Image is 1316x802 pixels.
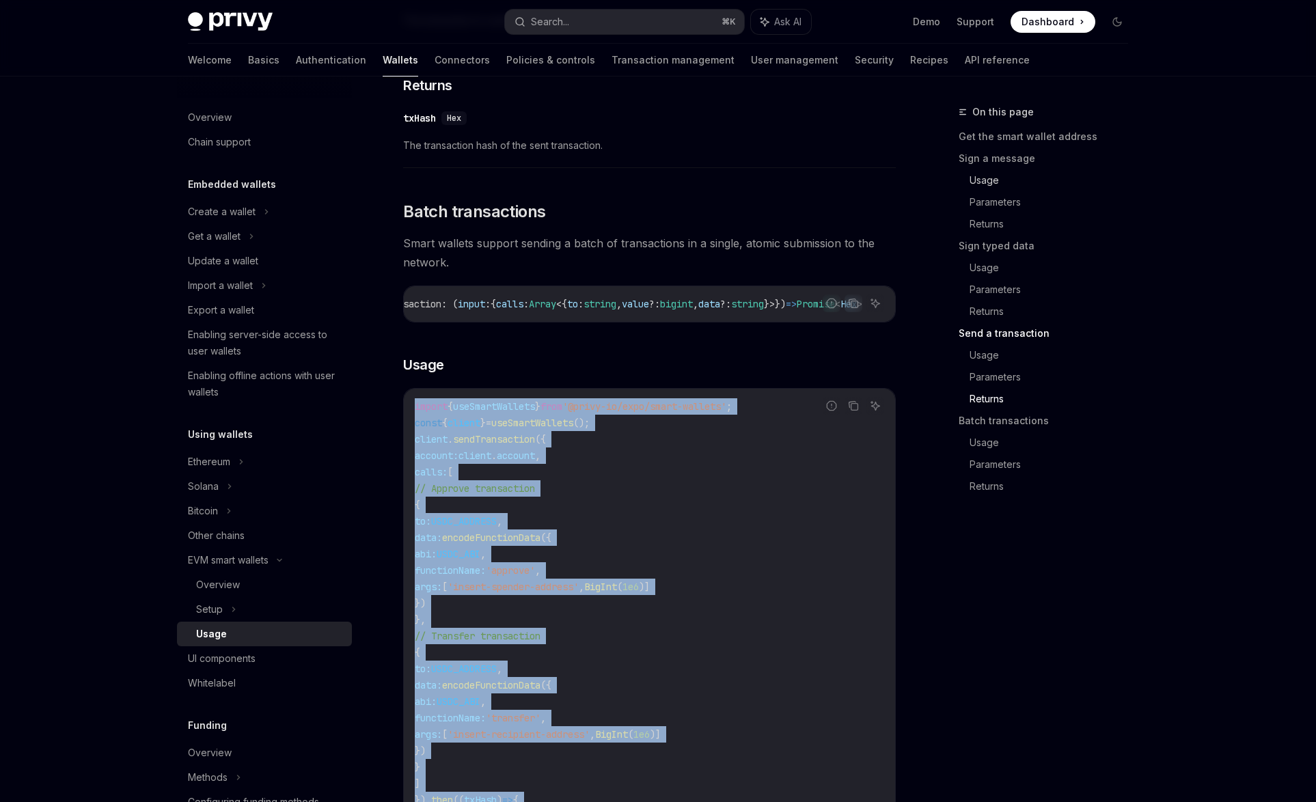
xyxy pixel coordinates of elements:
div: Methods [188,769,228,786]
div: Export a wallet [188,302,254,318]
div: Search... [531,14,569,30]
span: calls: [415,466,448,478]
span: , [480,548,486,560]
a: Support [957,15,994,29]
a: Sign a message [959,148,1139,169]
button: Report incorrect code [823,294,840,312]
span: data: [415,531,442,544]
span: account: [415,450,458,462]
span: } [535,400,540,413]
span: : [485,298,491,310]
span: from [540,400,562,413]
span: )] [650,728,661,741]
a: API reference [965,44,1030,77]
span: (); [573,417,590,429]
button: Ask AI [866,397,884,415]
span: functionName: [415,712,486,724]
a: Returns [970,388,1139,410]
span: bigint [660,298,693,310]
span: to: [415,663,431,675]
div: Overview [188,109,232,126]
a: Authentication [296,44,366,77]
div: Import a wallet [188,277,253,294]
a: Usage [970,432,1139,454]
span: , [497,663,502,675]
div: Enabling offline actions with user wallets [188,368,344,400]
span: : [578,298,584,310]
a: Returns [970,475,1139,497]
a: Batch transactions [959,410,1139,432]
div: Setup [196,601,223,618]
span: = [486,417,491,429]
span: { [442,417,448,429]
div: Chain support [188,134,251,150]
a: Returns [970,301,1139,322]
a: Parameters [970,191,1139,213]
div: EVM smart wallets [188,552,269,568]
span: USDC_ABI [437,548,480,560]
span: args: [415,728,442,741]
a: Usage [970,257,1139,279]
a: Overview [177,572,352,597]
a: Chain support [177,130,352,154]
div: Update a wallet [188,253,258,269]
span: ({ [540,531,551,544]
div: Overview [196,577,240,593]
div: Overview [188,745,232,761]
a: Policies & controls [506,44,595,77]
a: Returns [970,213,1139,235]
a: Basics [248,44,279,77]
div: Whitelabel [188,675,236,691]
span: Hex [447,113,461,124]
a: Whitelabel [177,671,352,695]
span: Dashboard [1022,15,1074,29]
span: ?: [649,298,660,310]
div: Solana [188,478,219,495]
span: 1e6 [622,581,639,593]
span: Batch transactions [403,201,545,223]
span: args: [415,581,442,593]
span: { [448,400,453,413]
span: // Transfer transaction [415,630,540,642]
a: Sign typed data [959,235,1139,257]
span: <{ [556,298,567,310]
span: { [415,646,420,659]
a: Send a transaction [959,322,1139,344]
a: Demo [913,15,940,29]
span: 'insert-spender-address' [448,581,579,593]
span: BigInt [595,728,628,741]
span: ?: [720,298,731,310]
span: encodeFunctionData [442,531,540,544]
span: to: [415,515,431,527]
span: ({ [535,433,546,445]
span: . [448,433,453,445]
a: Dashboard [1011,11,1095,33]
h5: Funding [188,717,227,734]
div: UI components [188,650,256,667]
div: Bitcoin [188,503,218,519]
span: }>}) [764,298,786,310]
div: Ethereum [188,454,230,470]
a: Enabling server-side access to user wallets [177,322,352,363]
span: ] [415,777,420,790]
span: [ [442,728,448,741]
span: abi: [415,695,437,708]
a: Overview [177,105,352,130]
span: , [535,564,540,577]
span: } [480,417,486,429]
button: Report incorrect code [823,397,840,415]
a: Transaction management [612,44,735,77]
span: USDC_ADDRESS [431,663,497,675]
span: The transaction hash of the sent transaction. [403,137,896,154]
span: value [622,298,649,310]
button: Ask AI [866,294,884,312]
span: 'transfer' [486,712,540,724]
button: Search...⌘K [505,10,744,34]
a: Welcome [188,44,232,77]
span: )] [639,581,650,593]
span: , [616,298,622,310]
span: const [415,417,442,429]
span: client [415,433,448,445]
span: ({ [540,679,551,691]
span: Array [529,298,556,310]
